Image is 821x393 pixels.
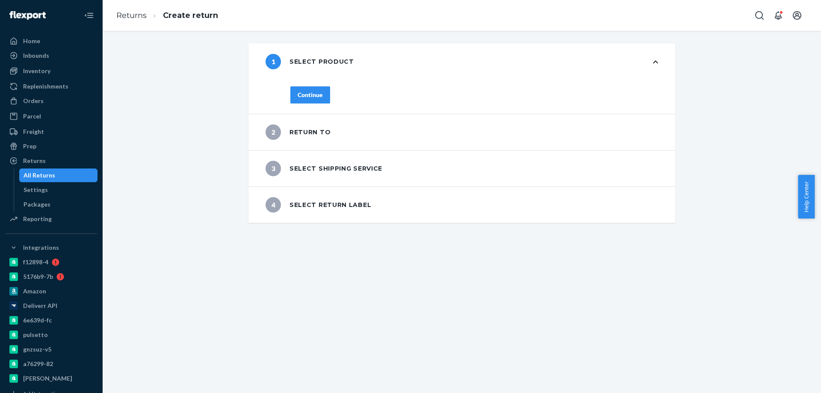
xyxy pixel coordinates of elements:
[266,161,382,176] div: Select shipping service
[24,200,50,209] div: Packages
[266,54,281,69] span: 1
[5,284,97,298] a: Amazon
[23,157,46,165] div: Returns
[23,243,59,252] div: Integrations
[5,241,97,254] button: Integrations
[5,139,97,153] a: Prep
[23,97,44,105] div: Orders
[5,94,97,108] a: Orders
[163,11,218,20] a: Create return
[23,142,36,151] div: Prep
[789,7,806,24] button: Open account menu
[266,54,354,69] div: Select product
[5,34,97,48] a: Home
[116,11,147,20] a: Returns
[23,37,40,45] div: Home
[5,270,97,284] a: 5176b9-7b
[5,125,97,139] a: Freight
[5,154,97,168] a: Returns
[266,197,371,213] div: Select return label
[298,91,323,99] div: Continue
[23,331,48,339] div: pulsetto
[24,186,48,194] div: Settings
[266,124,281,140] span: 2
[23,345,51,354] div: gnzsuz-v5
[290,86,330,103] button: Continue
[19,183,98,197] a: Settings
[80,7,97,24] button: Close Navigation
[5,328,97,342] a: pulsetto
[19,198,98,211] a: Packages
[751,7,768,24] button: Open Search Box
[5,372,97,385] a: [PERSON_NAME]
[23,258,48,266] div: f12898-4
[23,82,68,91] div: Replenishments
[23,287,46,295] div: Amazon
[5,64,97,78] a: Inventory
[5,255,97,269] a: f12898-4
[770,7,787,24] button: Open notifications
[23,127,44,136] div: Freight
[23,272,53,281] div: 5176b9-7b
[266,161,281,176] span: 3
[266,124,331,140] div: Return to
[5,49,97,62] a: Inbounds
[5,357,97,371] a: a76299-82
[24,171,55,180] div: All Returns
[5,80,97,93] a: Replenishments
[23,316,52,325] div: 6e639d-fc
[23,67,50,75] div: Inventory
[5,109,97,123] a: Parcel
[9,11,46,20] img: Flexport logo
[266,197,281,213] span: 4
[109,3,225,28] ol: breadcrumbs
[19,168,98,182] a: All Returns
[798,175,815,219] button: Help Center
[23,301,57,310] div: Deliverr API
[23,215,52,223] div: Reporting
[23,112,41,121] div: Parcel
[5,299,97,313] a: Deliverr API
[5,313,97,327] a: 6e639d-fc
[5,343,97,356] a: gnzsuz-v5
[23,360,53,368] div: a76299-82
[23,374,72,383] div: [PERSON_NAME]
[23,51,49,60] div: Inbounds
[5,212,97,226] a: Reporting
